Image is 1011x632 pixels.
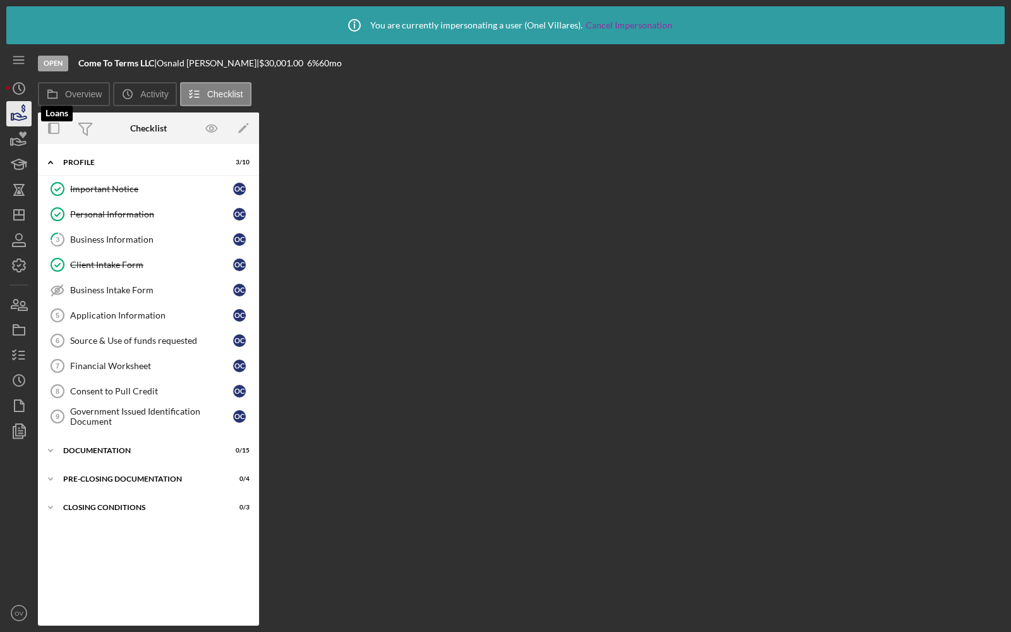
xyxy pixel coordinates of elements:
div: Application Information [70,310,233,320]
div: Important Notice [70,184,233,194]
div: Business Information [70,234,233,245]
div: O C [233,183,246,195]
div: O C [233,284,246,296]
a: Important NoticeOC [44,176,253,202]
button: OV [6,600,32,626]
div: Osnald [PERSON_NAME] | [157,58,259,68]
a: 9Government Issued Identification DocumentOC [44,404,253,429]
a: Client Intake FormOC [44,252,253,277]
div: 60 mo [319,58,342,68]
div: Business Intake Form [70,285,233,295]
div: O C [233,208,246,221]
div: Closing Conditions [63,504,218,511]
tspan: 8 [56,387,59,395]
div: O C [233,309,246,322]
a: 8Consent to Pull CreditOC [44,379,253,404]
div: O C [233,258,246,271]
a: 3Business InformationOC [44,227,253,252]
div: O C [233,385,246,398]
div: Client Intake Form [70,260,233,270]
div: 0 / 4 [227,475,250,483]
div: Profile [63,159,218,166]
a: 6Source & Use of funds requestedOC [44,328,253,353]
div: 3 / 10 [227,159,250,166]
a: Personal InformationOC [44,202,253,227]
button: Checklist [180,82,251,106]
a: Cancel Impersonation [586,20,672,30]
tspan: 6 [56,337,59,344]
div: 0 / 3 [227,504,250,511]
b: Come To Terms LLC [78,58,154,68]
tspan: 7 [56,362,59,370]
div: O C [233,410,246,423]
a: Business Intake FormOC [44,277,253,303]
div: Checklist [130,123,167,133]
tspan: 9 [56,413,59,420]
label: Activity [140,89,168,99]
a: 7Financial WorksheetOC [44,353,253,379]
tspan: 5 [56,312,59,319]
div: $30,001.00 [259,58,307,68]
div: Open [38,56,68,71]
div: Consent to Pull Credit [70,386,233,396]
button: Activity [113,82,176,106]
label: Overview [65,89,102,99]
text: OV [15,610,23,617]
div: O C [233,233,246,246]
div: Financial Worksheet [70,361,233,371]
div: 0 / 15 [227,447,250,454]
div: Documentation [63,447,218,454]
div: You are currently impersonating a user ( Onel Villares ). [339,9,672,41]
div: Personal Information [70,209,233,219]
a: 5Application InformationOC [44,303,253,328]
div: 6 % [307,58,319,68]
div: O C [233,334,246,347]
div: | [78,58,157,68]
div: Pre-Closing Documentation [63,475,218,483]
div: Government Issued Identification Document [70,406,233,427]
div: Source & Use of funds requested [70,336,233,346]
tspan: 3 [56,235,59,243]
button: Overview [38,82,110,106]
div: O C [233,360,246,372]
label: Checklist [207,89,243,99]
